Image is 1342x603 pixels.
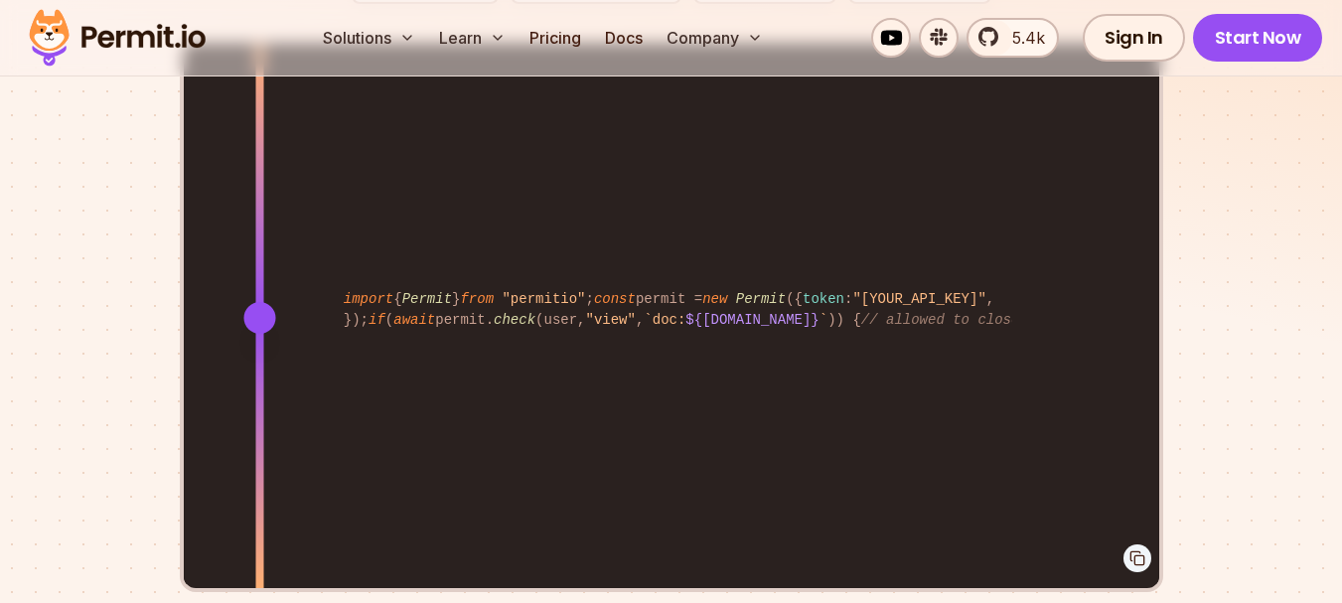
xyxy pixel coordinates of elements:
[369,312,385,328] span: if
[594,291,636,307] span: const
[344,291,393,307] span: import
[967,18,1059,58] a: 5.4k
[1000,26,1045,50] span: 5.4k
[803,291,844,307] span: token
[502,291,585,307] span: "permitio"
[460,291,494,307] span: from
[494,312,535,328] span: check
[1193,14,1323,62] a: Start Now
[393,312,435,328] span: await
[644,312,827,328] span: `doc: `
[315,18,423,58] button: Solutions
[330,273,1012,347] code: { } ; permit = ({ : , }); ( permit. (user, , )) { }
[402,291,452,307] span: Permit
[659,18,771,58] button: Company
[702,291,727,307] span: new
[20,4,215,72] img: Permit logo
[597,18,651,58] a: Docs
[431,18,514,58] button: Learn
[736,291,786,307] span: Permit
[852,291,985,307] span: "[YOUR_API_KEY]"
[522,18,589,58] a: Pricing
[685,312,819,328] span: ${[DOMAIN_NAME]}
[1083,14,1185,62] a: Sign In
[586,312,636,328] span: "view"
[861,312,1070,328] span: // allowed to close issue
